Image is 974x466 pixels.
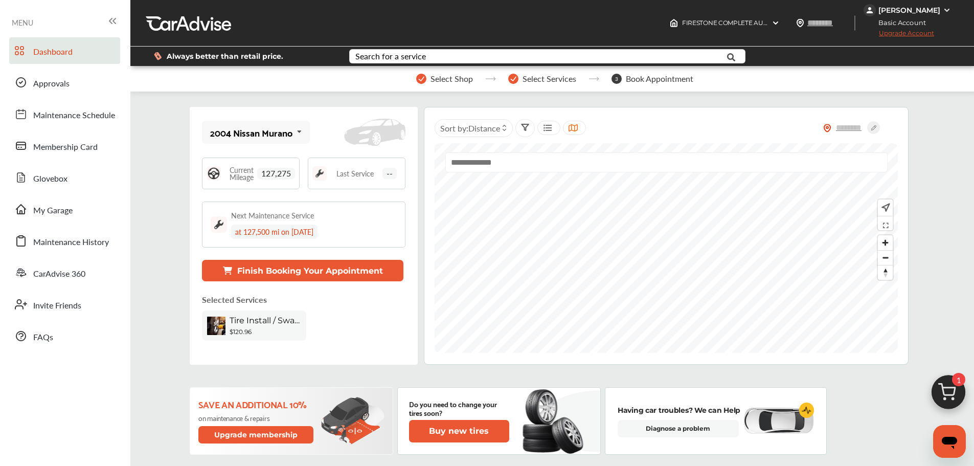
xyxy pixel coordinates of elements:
img: location_vector_orange.38f05af8.svg [823,124,831,132]
div: [PERSON_NAME] [878,6,940,15]
img: placeholder_car.fcab19be.svg [344,119,405,146]
span: MENU [12,18,33,27]
img: steering_logo [207,166,221,181]
img: header-down-arrow.9dd2ce7d.svg [772,19,780,27]
span: 1 [952,373,965,386]
img: header-divider.bc55588e.svg [854,15,855,31]
button: Buy new tires [409,420,509,442]
img: dollor_label_vector.a70140d1.svg [154,52,162,60]
img: cardiogram-logo.18e20815.svg [799,403,814,418]
span: Maintenance Schedule [33,109,115,122]
button: Zoom in [878,235,893,250]
a: My Garage [9,196,120,223]
img: stepper-arrow.e24c07c6.svg [485,77,496,81]
span: My Garage [33,204,73,217]
img: maintenance_logo [312,166,327,181]
img: stepper-arrow.e24c07c6.svg [588,77,599,81]
img: WGsFRI8htEPBVLJbROoPRyZpYNWhNONpIPPETTm6eUC0GeLEiAAAAAElFTkSuQmCC [943,6,951,14]
span: Upgrade Account [864,29,934,42]
img: jVpblrzwTbfkPYzPPzSLxeg0AAAAASUVORK5CYII= [864,4,876,16]
a: Maintenance Schedule [9,101,120,127]
span: Always better than retail price. [167,53,283,60]
p: Do you need to change your tires soon? [409,400,509,417]
span: Select Services [523,74,576,83]
img: stepper-checkmark.b5569197.svg [508,74,518,84]
span: CarAdvise 360 [33,268,85,281]
a: Buy new tires [409,420,511,442]
img: update-membership.81812027.svg [321,397,384,445]
img: maintenance_logo [211,216,227,233]
button: Reset bearing to north [878,265,893,280]
p: Save an additional 10% [198,398,315,410]
span: Dashboard [33,46,73,59]
span: Basic Account [865,17,934,28]
img: tire-install-swap-tires-thumb.jpg [207,317,225,335]
a: Approvals [9,69,120,96]
span: Maintenance History [33,236,109,249]
span: Approvals [33,77,70,91]
a: Invite Friends [9,291,120,318]
img: new-tire.a0c7fe23.svg [522,385,589,457]
span: Select Shop [431,74,473,83]
span: -- [382,168,397,179]
span: 127,275 [257,168,295,179]
p: Having car troubles? We can Help [618,405,740,416]
a: FAQs [9,323,120,349]
img: location_vector.a44bc228.svg [796,19,804,27]
iframe: Button to launch messaging window [933,425,966,458]
img: recenter.ce011a49.svg [879,202,890,213]
div: 2004 Nissan Murano [210,127,292,138]
p: on maintenance & repairs [198,414,315,422]
span: Tire Install / Swap Tires [230,316,301,325]
button: Upgrade membership [198,426,314,443]
button: Finish Booking Your Appointment [202,260,403,281]
img: header-home-logo.8d720a4f.svg [670,19,678,27]
span: Glovebox [33,172,67,186]
img: cart_icon.3d0951e8.svg [924,370,973,419]
span: FIRESTONE COMPLETE AUTO CARE 16012 , 1700 [GEOGRAPHIC_DATA] Merrillville , IN 46410 [682,19,945,27]
span: Current Mileage [226,166,257,181]
div: at 127,500 mi on [DATE] [231,225,318,239]
a: Glovebox [9,164,120,191]
p: Selected Services [202,294,267,305]
div: Next Maintenance Service [231,210,314,220]
span: Membership Card [33,141,98,154]
a: Maintenance History [9,228,120,254]
span: 3 [611,74,622,84]
span: Distance [468,122,500,134]
span: FAQs [33,331,53,344]
div: Search for a service [355,52,426,60]
span: Sort by : [440,122,500,134]
button: Zoom out [878,250,893,265]
a: Membership Card [9,132,120,159]
span: Last Service [336,170,374,177]
img: diagnose-vehicle.c84bcb0a.svg [742,407,814,435]
b: $120.96 [230,328,252,336]
canvas: Map [435,143,898,353]
a: Diagnose a problem [618,420,739,437]
span: Invite Friends [33,299,81,313]
a: Dashboard [9,37,120,64]
span: Book Appointment [626,74,693,83]
a: CarAdvise 360 [9,259,120,286]
img: stepper-checkmark.b5569197.svg [416,74,426,84]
